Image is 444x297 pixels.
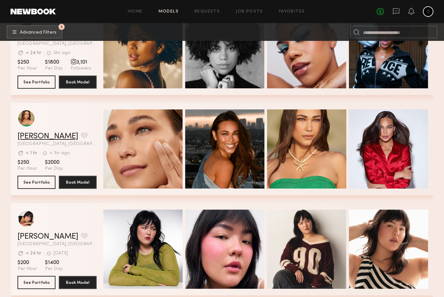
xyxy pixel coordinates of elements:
button: See Portfolio [17,75,55,89]
a: [PERSON_NAME] [17,133,78,140]
a: Requests [194,10,220,14]
div: [DATE] [53,251,68,256]
div: < 24 hr [26,251,41,256]
button: See Portfolio [17,276,55,289]
span: 1 [61,25,62,28]
span: $250 [17,159,37,166]
div: < 1hr ago [50,151,70,156]
span: $1400 [45,259,63,266]
button: See Portfolio [17,176,55,189]
span: $2000 [45,159,63,166]
div: 5hr ago [53,51,71,55]
span: 3,101 [71,59,91,66]
span: [GEOGRAPHIC_DATA], [GEOGRAPHIC_DATA] [17,242,97,247]
a: [PERSON_NAME] [17,233,78,241]
span: Per Day [45,166,63,172]
span: $200 [17,259,37,266]
span: Per Hour [17,266,37,272]
span: Per Day [45,66,63,72]
button: Book Model [59,276,97,289]
span: Followers [71,66,91,72]
a: Job Posts [236,10,263,14]
a: Home [128,10,143,14]
span: Per Day [45,266,63,272]
span: [GEOGRAPHIC_DATA], [GEOGRAPHIC_DATA] [17,42,97,46]
button: 1Advanced Filters [7,25,62,39]
a: Favorites [279,10,305,14]
span: $1800 [45,59,63,66]
div: < 24 hr [26,51,41,55]
span: $250 [17,59,37,66]
button: Book Model [59,75,97,89]
span: [GEOGRAPHIC_DATA], [GEOGRAPHIC_DATA] [17,142,97,146]
a: Models [158,10,179,14]
button: Book Model [59,176,97,189]
span: Per Hour [17,166,37,172]
div: < 1 hr [26,151,37,156]
span: Per Hour [17,66,37,72]
span: Advanced Filters [20,30,56,35]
